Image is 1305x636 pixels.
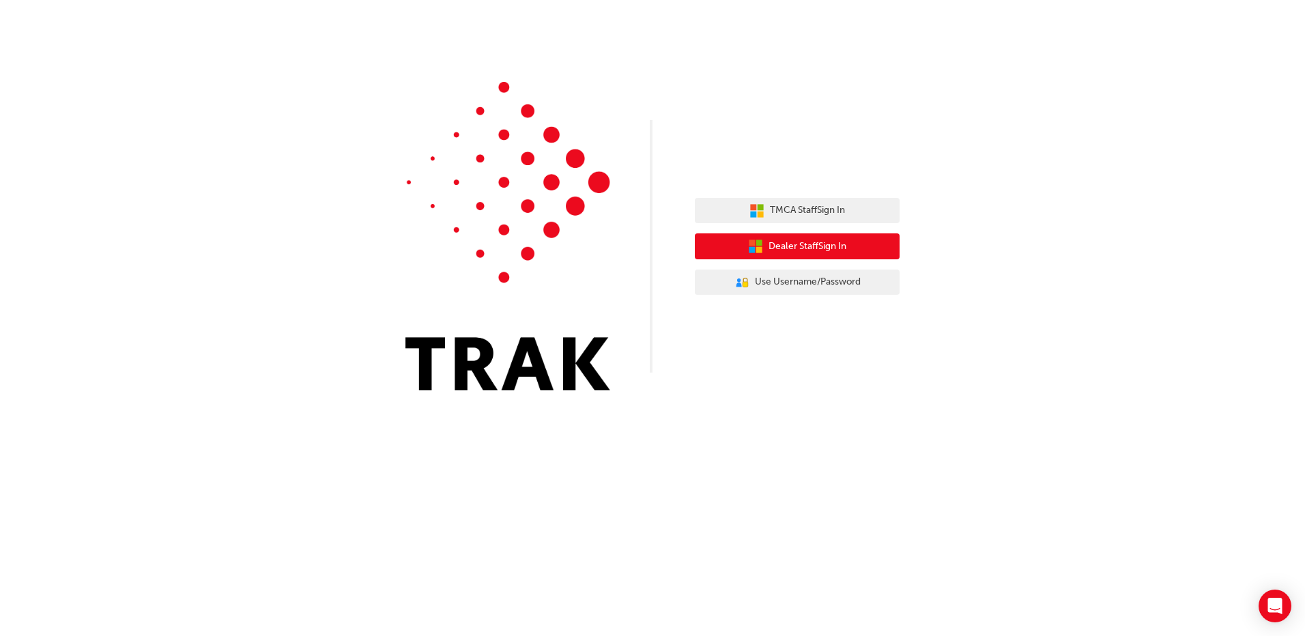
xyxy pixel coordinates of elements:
img: Trak [405,82,610,390]
span: TMCA Staff Sign In [770,203,845,218]
button: TMCA StaffSign In [695,198,900,224]
div: Open Intercom Messenger [1259,590,1291,622]
button: Dealer StaffSign In [695,233,900,259]
span: Dealer Staff Sign In [769,239,846,255]
span: Use Username/Password [755,274,861,290]
button: Use Username/Password [695,270,900,295]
